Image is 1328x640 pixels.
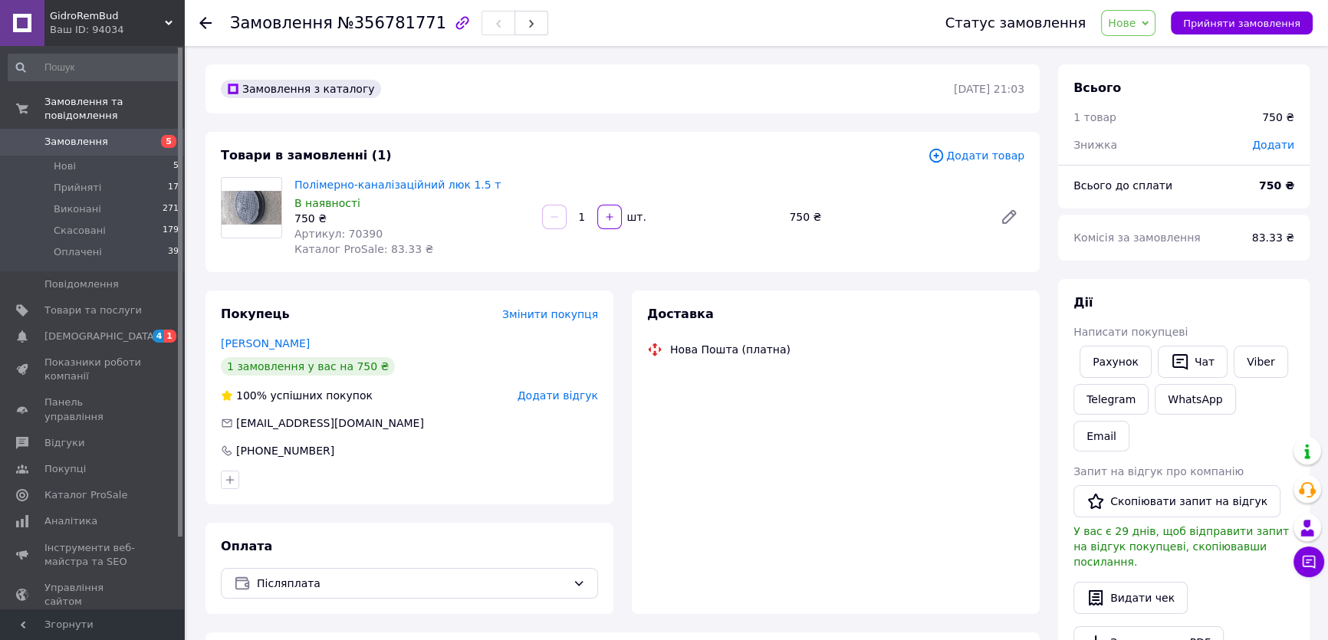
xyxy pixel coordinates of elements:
[221,539,272,553] span: Оплата
[1073,231,1201,244] span: Комісія за замовлення
[337,14,446,32] span: №356781771
[168,181,179,195] span: 17
[44,356,142,383] span: Показники роботи компанії
[44,514,97,528] span: Аналітика
[1073,525,1289,568] span: У вас є 29 днів, щоб відправити запит на відгук покупцеві, скопіювавши посилання.
[221,307,290,321] span: Покупець
[1073,111,1116,123] span: 1 товар
[173,159,179,173] span: 5
[1259,179,1294,192] b: 750 ₴
[54,224,106,238] span: Скасовані
[1252,139,1294,151] span: Додати
[44,462,86,476] span: Покупці
[44,304,142,317] span: Товари та послуги
[1073,179,1172,192] span: Всього до сплати
[221,388,373,403] div: успішних покупок
[1073,80,1121,95] span: Всього
[163,202,179,216] span: 271
[221,337,310,350] a: [PERSON_NAME]
[294,243,433,255] span: Каталог ProSale: 83.33 ₴
[236,389,267,402] span: 100%
[954,83,1024,95] time: [DATE] 21:03
[168,245,179,259] span: 39
[221,148,392,162] span: Товари в замовленні (1)
[1073,295,1093,310] span: Дії
[518,389,598,402] span: Додати відгук
[8,54,180,81] input: Пошук
[54,245,102,259] span: Оплачені
[44,488,127,502] span: Каталог ProSale
[236,417,424,429] span: [EMAIL_ADDRESS][DOMAIN_NAME]
[647,307,714,321] span: Доставка
[1234,346,1287,378] a: Viber
[164,330,176,343] span: 1
[1073,384,1149,415] a: Telegram
[1155,384,1235,415] a: WhatsApp
[222,191,281,225] img: Полімерно-каналізаційний люк 1.5 т
[54,159,76,173] span: Нові
[1183,18,1300,29] span: Прийняти замовлення
[783,206,988,228] div: 750 ₴
[994,202,1024,232] a: Редагувати
[44,95,184,123] span: Замовлення та повідомлення
[1073,139,1117,151] span: Знижка
[1073,326,1188,338] span: Написати покупцеві
[1073,582,1188,614] button: Видати чек
[54,181,101,195] span: Прийняті
[1252,231,1294,244] span: 83.33 ₴
[1293,546,1324,577] button: Чат з покупцем
[44,330,158,343] span: [DEMOGRAPHIC_DATA]
[54,202,101,216] span: Виконані
[1073,421,1129,451] button: Email
[199,15,212,31] div: Повернутися назад
[928,147,1024,164] span: Додати товар
[294,179,501,191] a: Полімерно-каналізаційний люк 1.5 т
[1262,110,1294,125] div: 750 ₴
[1080,346,1152,378] button: Рахунок
[1171,11,1313,34] button: Прийняти замовлення
[623,209,648,225] div: шт.
[1108,17,1136,29] span: Нове
[50,23,184,37] div: Ваш ID: 94034
[294,211,530,226] div: 750 ₴
[1158,346,1228,378] button: Чат
[1073,485,1280,517] button: Скопіювати запит на відгук
[44,135,108,149] span: Замовлення
[44,436,84,450] span: Відгуки
[502,308,598,320] span: Змінити покупця
[44,581,142,609] span: Управління сайтом
[945,15,1086,31] div: Статус замовлення
[1073,465,1244,478] span: Запит на відгук про компанію
[161,135,176,148] span: 5
[230,14,333,32] span: Замовлення
[257,575,567,592] span: Післяплата
[294,197,360,209] span: В наявності
[666,342,794,357] div: Нова Пошта (платна)
[294,228,383,240] span: Артикул: 70390
[44,395,142,423] span: Панель управління
[50,9,165,23] span: GidroRemBud
[163,224,179,238] span: 179
[221,357,395,376] div: 1 замовлення у вас на 750 ₴
[235,443,336,458] div: [PHONE_NUMBER]
[153,330,165,343] span: 4
[221,80,381,98] div: Замовлення з каталогу
[44,277,119,291] span: Повідомлення
[44,541,142,569] span: Інструменти веб-майстра та SEO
